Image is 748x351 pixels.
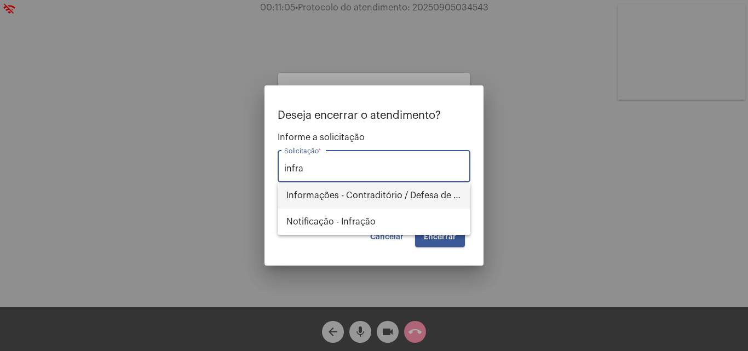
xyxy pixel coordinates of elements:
[370,233,404,241] span: Cancelar
[424,233,456,241] span: Encerrar
[278,133,470,142] span: Informe a solicitação
[284,164,464,174] input: Buscar solicitação
[415,227,465,247] button: Encerrar
[286,182,462,209] span: Informações - Contraditório / Defesa de infração
[361,227,412,247] button: Cancelar
[286,209,462,235] span: Notificação - Infração
[278,110,470,122] p: Deseja encerrar o atendimento?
